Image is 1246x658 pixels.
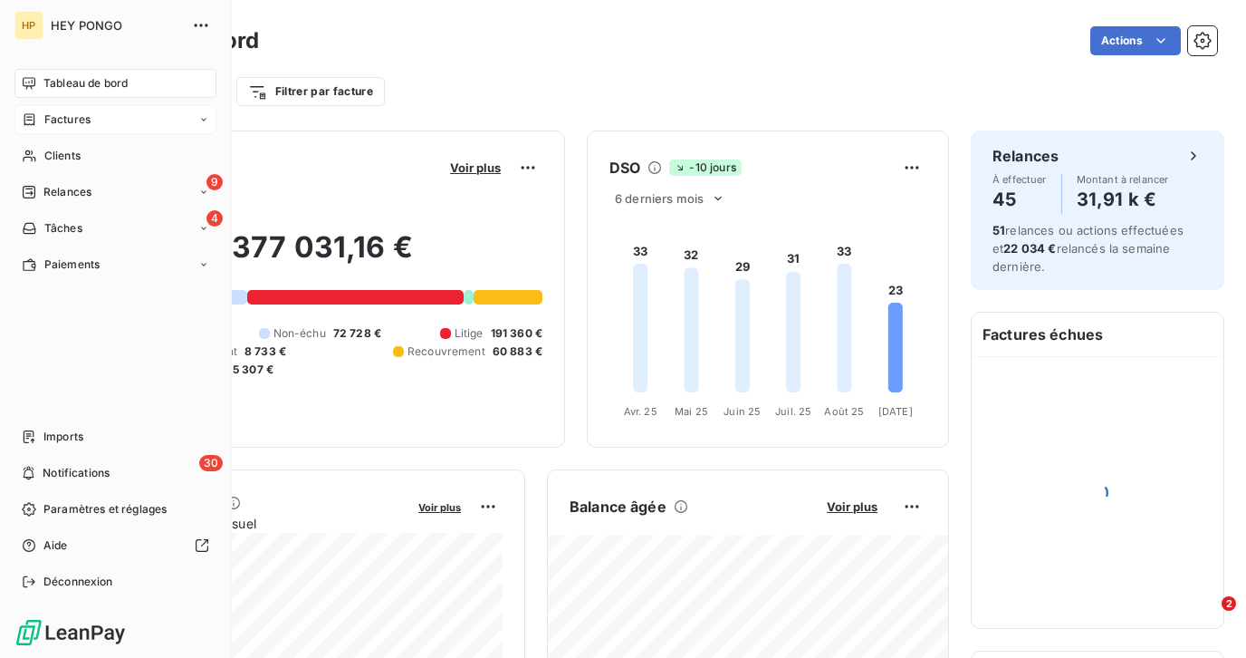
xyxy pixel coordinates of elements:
tspan: Juil. 25 [775,405,811,418]
div: HP [14,11,43,40]
span: 8 733 € [244,344,286,360]
span: 6 derniers mois [615,191,704,206]
span: 191 360 € [491,325,542,342]
span: Imports [43,429,83,445]
button: Actions [1090,26,1181,55]
tspan: Juin 25 [724,405,761,418]
span: Déconnexion [43,574,113,590]
button: Voir plus [445,160,506,176]
span: Tableau de bord [43,75,128,92]
a: Aide [14,531,216,560]
h6: DSO [609,157,640,179]
tspan: Août 25 [824,405,864,418]
button: Filtrer par facture [236,77,385,106]
span: Factures [44,111,91,128]
button: Voir plus [413,498,466,515]
span: 2 [1222,596,1236,611]
span: 72 728 € [333,325,381,342]
span: 22 034 € [1003,241,1056,256]
span: Clients [44,148,81,164]
span: 4 [206,210,223,227]
span: Tâches [44,220,82,237]
span: Voir plus [450,160,501,175]
tspan: Avr. 25 [624,405,657,418]
button: Voir plus [821,498,883,515]
h6: Balance âgée [570,496,666,518]
tspan: Mai 25 [675,405,708,418]
h6: Factures échues [972,313,1223,356]
span: relances ou actions effectuées et relancés la semaine dernière. [992,223,1184,274]
span: Voir plus [418,501,461,514]
span: Litige [455,325,484,342]
span: -10 jours [669,160,741,176]
span: Montant à relancer [1077,174,1169,185]
span: Notifications [43,465,110,481]
span: HEY PONGO [51,18,181,33]
span: Paiements [44,256,100,273]
h4: 45 [992,185,1047,214]
span: 30 [199,455,223,471]
span: Non-échu [273,325,326,342]
span: Recouvrement [407,344,485,360]
span: Relances [43,184,91,200]
tspan: [DATE] [878,405,913,418]
span: Chiffre d'affaires mensuel [102,514,406,533]
span: 51 [992,223,1005,237]
span: Paramètres et réglages [43,501,167,518]
span: Aide [43,537,68,554]
span: -5 307 € [227,362,273,378]
span: À effectuer [992,174,1047,185]
h2: 377 031,16 € [102,229,542,284]
span: 60 883 € [493,344,542,360]
span: Voir plus [827,499,877,514]
iframe: Intercom live chat [1184,596,1228,640]
span: 9 [206,174,223,190]
h6: Relances [992,145,1059,167]
h4: 31,91 k € [1077,185,1169,214]
img: Logo LeanPay [14,618,127,647]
